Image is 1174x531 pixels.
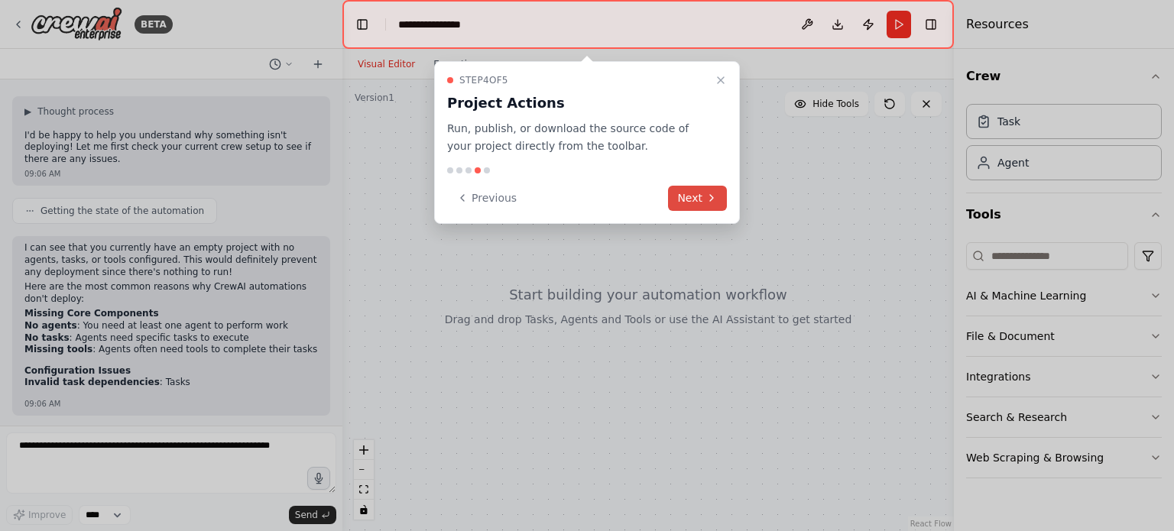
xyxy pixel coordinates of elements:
button: Close walkthrough [712,71,730,89]
button: Previous [447,186,526,211]
h3: Project Actions [447,92,709,114]
p: Run, publish, or download the source code of your project directly from the toolbar. [447,120,709,155]
button: Hide left sidebar [352,14,373,35]
span: Step 4 of 5 [459,74,508,86]
button: Next [668,186,727,211]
